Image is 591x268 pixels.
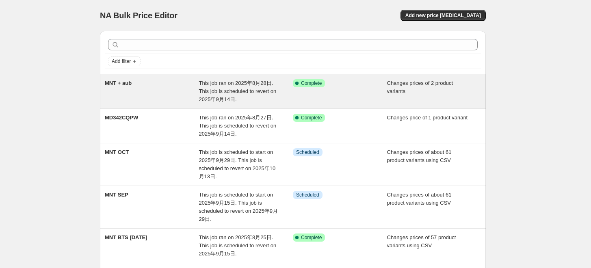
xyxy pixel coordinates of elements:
span: Changes prices of about 61 product variants using CSV [387,149,452,163]
span: This job ran on 2025年8月27日. This job is scheduled to revert on 2025年9月14日. [199,115,277,137]
span: Complete [301,80,322,86]
span: Scheduled [296,149,319,156]
span: MNT BTS [DATE] [105,234,147,240]
button: Add filter [108,56,141,66]
span: Complete [301,234,322,241]
span: Scheduled [296,192,319,198]
span: MD342CQPW [105,115,138,121]
span: Changes price of 1 product variant [387,115,468,121]
span: NA Bulk Price Editor [100,11,178,20]
span: This job ran on 2025年8月25日. This job is scheduled to revert on 2025年9月15日. [199,234,277,257]
span: MNT + aub [105,80,132,86]
span: MNT OCT [105,149,129,155]
span: This job is scheduled to start on 2025年9月29日. This job is scheduled to revert on 2025年10月13日. [199,149,276,179]
span: This job ran on 2025年8月28日. This job is scheduled to revert on 2025年9月14日. [199,80,277,102]
span: Changes prices of 2 product variants [387,80,453,94]
span: Add filter [112,58,131,65]
span: Changes prices of 57 product variants using CSV [387,234,456,249]
span: MNT SEP [105,192,128,198]
span: Changes prices of about 61 product variants using CSV [387,192,452,206]
span: This job is scheduled to start on 2025年9月15日. This job is scheduled to revert on 2025年9月29日. [199,192,278,222]
span: Complete [301,115,322,121]
button: Add new price [MEDICAL_DATA] [400,10,486,21]
span: Add new price [MEDICAL_DATA] [405,12,481,19]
